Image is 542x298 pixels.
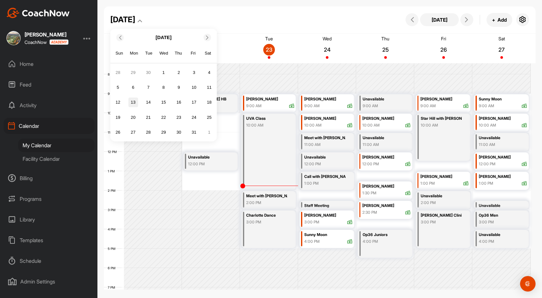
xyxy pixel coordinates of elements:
p: Sat [498,36,505,41]
div: Choose Thursday, October 30th, 2025 [174,128,184,137]
div: 10:00 AM [421,122,462,128]
div: Activity [4,97,95,113]
div: [PERSON_NAME] [479,173,527,180]
div: 11 AM [104,130,123,134]
div: 1:30 PM [362,190,376,196]
img: CoachNow [6,8,70,18]
div: [PERSON_NAME] Clinics [421,212,462,219]
div: [PERSON_NAME] [362,202,411,210]
div: 3:00 PM [246,219,287,225]
div: Choose Wednesday, October 29th, 2025 [159,128,168,137]
div: Choose Monday, September 29th, 2025 [128,68,138,77]
div: 1:00 PM [420,180,435,186]
div: Calendar [4,118,95,134]
div: 9:00 AM [420,103,436,109]
div: Choose Monday, October 27th, 2025 [128,128,138,137]
div: Choose Thursday, October 2nd, 2025 [174,68,184,77]
div: [PERSON_NAME] [362,115,411,122]
div: Fri [189,49,197,57]
div: 12 PM [104,150,123,154]
div: Star Hill with [PERSON_NAME] [421,115,462,122]
div: Choose Monday, October 6th, 2025 [128,83,138,92]
div: Sun [115,49,124,57]
div: Choose Friday, October 31st, 2025 [189,128,199,137]
div: Choose Tuesday, October 21st, 2025 [144,112,153,122]
a: September 24, 2025 [298,34,356,63]
div: Choose Monday, October 13th, 2025 [128,98,138,107]
button: [DATE] [420,13,459,26]
div: 4 PM [104,227,122,231]
div: 11:00 AM [304,142,346,148]
div: [PERSON_NAME] [479,115,527,122]
div: Choose Thursday, October 23rd, 2025 [174,112,184,122]
div: Unavailable [363,96,404,103]
img: CoachNow acadmey [49,39,68,45]
div: Choose Thursday, October 9th, 2025 [174,83,184,92]
div: Meet with [PERSON_NAME] [304,134,346,142]
p: 25 [380,46,391,53]
div: Choose Tuesday, September 30th, 2025 [144,68,153,77]
div: 5 PM [104,247,122,251]
div: Choose Sunday, October 19th, 2025 [113,112,123,122]
div: Choose Friday, October 17th, 2025 [189,98,199,107]
div: Unavailable [479,202,520,210]
div: Choose Saturday, October 18th, 2025 [205,98,214,107]
div: Choose Sunday, October 5th, 2025 [113,83,123,92]
div: 2:00 PM [421,200,462,206]
div: 9:00 AM [246,103,262,109]
div: Unavailable [479,134,520,142]
div: Schedule [4,253,95,269]
div: Charlotte Dance [246,212,287,219]
div: 3:00 PM [421,219,462,225]
div: Choose Friday, October 24th, 2025 [189,112,199,122]
div: 11:00 AM [363,142,404,148]
div: Choose Wednesday, October 22nd, 2025 [159,112,168,122]
a: September 25, 2025 [356,34,415,63]
div: Choose Tuesday, October 7th, 2025 [144,83,153,92]
button: +Add [487,13,512,27]
div: 1:00 PM [304,180,346,186]
div: 4:00 PM [363,239,404,244]
div: Choose Saturday, November 1st, 2025 [205,128,214,137]
div: Billing [4,170,95,186]
p: [DATE] [156,34,172,41]
div: Choose Tuesday, October 14th, 2025 [144,98,153,107]
div: Tue [145,49,153,57]
div: Meet with [PERSON_NAME] [246,192,287,200]
div: month 2025-10 [112,67,215,138]
div: 2 PM [104,189,122,192]
div: [PERSON_NAME] [362,154,411,161]
p: Wed [323,36,332,41]
div: Templates [4,232,95,248]
div: 12:00 PM [304,161,346,167]
div: 10 AM [104,111,124,115]
div: Unavailable [363,134,404,142]
div: [PERSON_NAME] [420,96,469,103]
div: Sunny Moon [479,96,527,103]
div: Sunny Moon [304,231,353,239]
div: Admin Settings [4,273,95,290]
div: Call with [PERSON_NAME] [304,173,346,180]
div: 12:00 PM [362,161,379,167]
div: Wed [159,49,168,57]
div: 1:00 PM [479,180,493,186]
div: 11:00 AM [479,142,520,148]
div: Choose Saturday, October 11th, 2025 [205,83,214,92]
div: 3 PM [104,208,122,212]
div: CoachNow [25,39,68,45]
div: Choose Tuesday, October 28th, 2025 [144,128,153,137]
a: September 26, 2025 [415,34,473,63]
p: 27 [496,46,507,53]
div: 10:00 AM [479,122,496,128]
div: [PERSON_NAME] [246,96,295,103]
div: 8 AM [104,72,122,76]
img: square_2b305e28227600b036f0274c1e170be2.jpg [6,31,21,45]
div: 2:00 PM [246,200,287,206]
a: September 27, 2025 [473,34,531,63]
p: 26 [438,46,449,53]
div: Library [4,211,95,228]
div: Choose Friday, October 3rd, 2025 [189,68,199,77]
div: Thu [174,49,183,57]
p: 23 [263,46,275,53]
div: Unavailable [421,192,462,200]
